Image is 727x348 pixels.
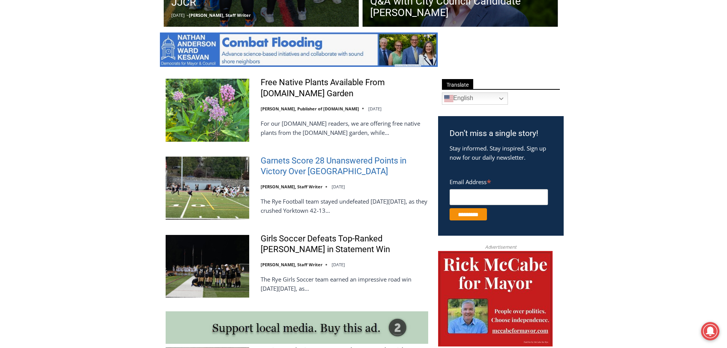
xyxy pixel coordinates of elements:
[184,74,370,95] a: Intern @ [DOMAIN_NAME]
[261,233,428,255] a: Girls Soccer Defeats Top-Ranked [PERSON_NAME] in Statement Win
[261,262,322,267] a: [PERSON_NAME], Staff Writer
[166,79,249,141] img: Free Native Plants Available From MyRye.com Garden
[261,77,428,99] a: Free Native Plants Available From [DOMAIN_NAME] Garden
[80,23,110,63] div: Co-sponsored by Westchester County Parks
[442,79,473,89] span: Translate
[261,106,359,112] a: [PERSON_NAME], Publisher of [DOMAIN_NAME]
[193,0,361,74] div: "At the 10am stand-up meeting, each intern gets a chance to take [PERSON_NAME] and the other inte...
[438,251,553,346] img: McCabe for Mayor
[187,12,189,18] span: –
[261,197,428,215] p: The Rye Football team stayed undefeated [DATE][DATE], as they crushed Yorktown 42-13…
[261,275,428,293] p: The Rye Girls Soccer team earned an impressive road win [DATE][DATE], as…
[166,157,249,219] img: Garnets Score 28 Unanswered Points in Victory Over Yorktown
[85,65,87,72] div: /
[89,65,93,72] div: 6
[261,184,322,189] a: [PERSON_NAME], Staff Writer
[189,12,251,18] a: [PERSON_NAME], Staff Writer
[261,155,428,177] a: Garnets Score 28 Unanswered Points in Victory Over [GEOGRAPHIC_DATA]
[450,174,548,188] label: Email Address
[80,65,84,72] div: 1
[450,128,552,140] h3: Don’t miss a single story!
[442,92,508,105] a: English
[200,76,354,93] span: Intern @ [DOMAIN_NAME]
[444,94,453,103] img: en
[0,76,114,95] a: [PERSON_NAME] Read Sanctuary Fall Fest: [DATE]
[477,243,524,251] span: Advertisement
[166,311,428,344] img: support local media, buy this ad
[6,77,102,94] h4: [PERSON_NAME] Read Sanctuary Fall Fest: [DATE]
[166,235,249,298] img: Girls Soccer Defeats Top-Ranked Albertus Magnus in Statement Win
[171,12,185,18] time: [DATE]
[0,0,76,76] img: s_800_29ca6ca9-f6cc-433c-a631-14f6620ca39b.jpeg
[332,184,345,189] time: [DATE]
[261,119,428,137] p: For our [DOMAIN_NAME] readers, we are offering free native plants from the [DOMAIN_NAME] garden, ...
[368,106,382,112] time: [DATE]
[450,144,552,162] p: Stay informed. Stay inspired. Sign up now for our daily newsletter.
[332,262,345,267] time: [DATE]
